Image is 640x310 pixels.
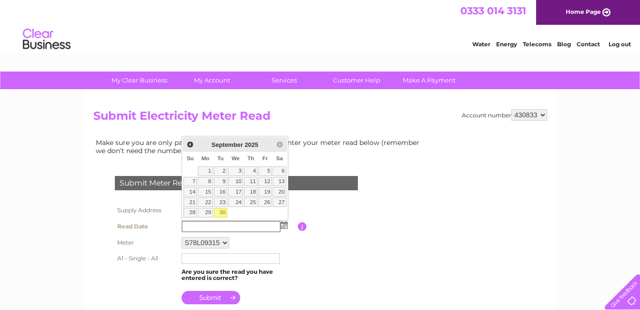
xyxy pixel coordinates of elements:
a: 0333 014 3131 [460,5,526,17]
img: ... [281,221,288,229]
a: 19 [258,187,272,196]
a: 6 [273,166,286,176]
th: Supply Address [112,202,179,218]
a: 12 [258,177,272,186]
a: 27 [273,197,286,207]
a: Blog [557,41,571,48]
a: 23 [214,197,227,207]
a: My Account [173,72,251,89]
td: Make sure you are only paying for what you use. Simply enter your meter read below (remember we d... [93,136,427,156]
a: Log out [609,41,631,48]
a: 8 [198,177,213,186]
a: 1 [198,166,213,176]
a: 26 [258,197,272,207]
a: 30 [214,208,227,217]
span: Sunday [187,155,194,161]
a: Make A Payment [390,72,468,89]
a: 14 [183,187,197,196]
a: 24 [228,197,244,207]
span: Thursday [247,155,254,161]
a: 3 [228,166,244,176]
a: 22 [198,197,213,207]
input: Information [298,222,307,231]
a: 17 [228,187,244,196]
a: 4 [244,166,257,176]
a: 18 [244,187,257,196]
th: Read Date [112,218,179,235]
span: Prev [186,141,194,148]
span: Monday [202,155,210,161]
th: A1 - Single - All [112,251,179,266]
div: Submit Meter Read [115,176,358,190]
td: Are you sure the read you have entered is correct? [179,266,298,284]
a: Contact [577,41,600,48]
a: 29 [198,208,213,217]
div: Clear Business is a trading name of Verastar Limited (registered in [GEOGRAPHIC_DATA] No. 3667643... [95,5,546,46]
img: logo.png [22,25,71,54]
input: Submit [182,291,240,304]
h2: Submit Electricity Meter Read [93,109,547,127]
a: 20 [273,187,286,196]
span: 2025 [244,141,258,148]
a: My Clear Business [100,72,179,89]
div: Account number [462,109,547,121]
span: Friday [263,155,268,161]
a: Customer Help [317,72,396,89]
span: September [212,141,243,148]
span: Saturday [276,155,283,161]
a: 2 [214,166,227,176]
a: Energy [496,41,517,48]
a: Water [472,41,490,48]
a: 5 [258,166,272,176]
a: 13 [273,177,286,186]
a: 7 [183,177,197,186]
a: Services [245,72,324,89]
a: 11 [244,177,257,186]
a: 16 [214,187,227,196]
span: Wednesday [232,155,240,161]
a: 21 [183,197,197,207]
a: 28 [183,208,197,217]
a: 15 [198,187,213,196]
a: Prev [184,139,195,150]
a: Telecoms [523,41,551,48]
a: 25 [244,197,257,207]
th: Meter [112,235,179,251]
a: 9 [214,177,227,186]
span: Tuesday [217,155,223,161]
a: 10 [228,177,244,186]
